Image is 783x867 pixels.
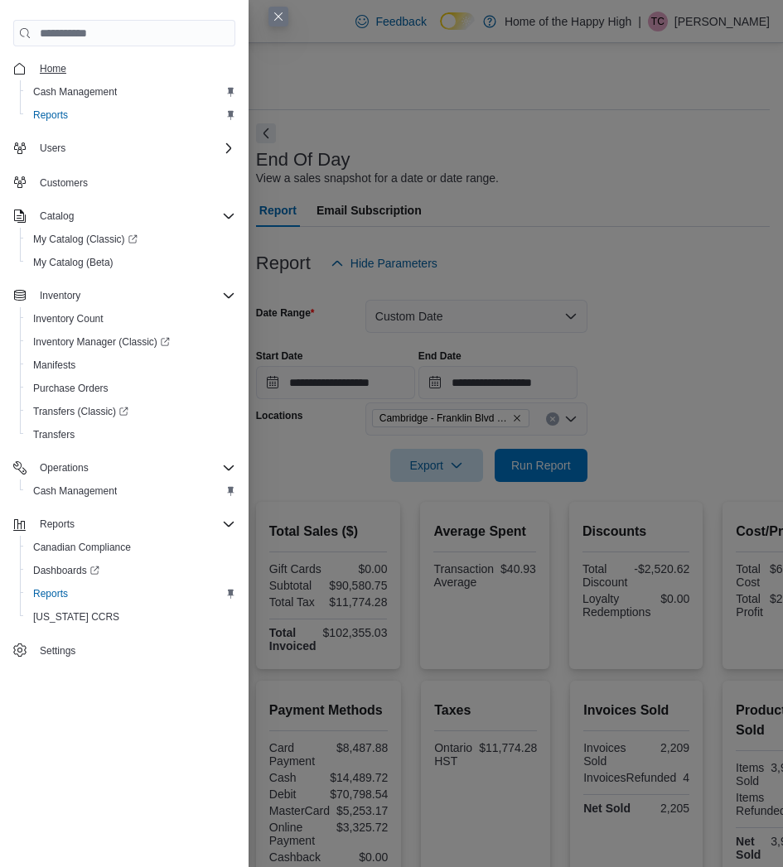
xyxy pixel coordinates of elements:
[40,62,66,75] span: Home
[27,105,75,125] a: Reports
[33,171,235,192] span: Customers
[33,359,75,372] span: Manifests
[33,458,95,478] button: Operations
[33,541,131,554] span: Canadian Compliance
[27,82,235,102] span: Cash Management
[27,309,110,329] a: Inventory Count
[7,205,242,228] button: Catalog
[33,108,68,122] span: Reports
[33,138,72,158] button: Users
[33,85,117,99] span: Cash Management
[7,638,242,662] button: Settings
[27,229,235,249] span: My Catalog (Classic)
[27,355,82,375] a: Manifests
[27,537,138,557] a: Canadian Compliance
[33,233,138,246] span: My Catalog (Classic)
[40,289,80,302] span: Inventory
[33,256,114,269] span: My Catalog (Beta)
[27,378,235,398] span: Purchase Orders
[27,309,235,329] span: Inventory Count
[13,50,235,666] nav: Complex example
[33,641,82,661] a: Settings
[20,307,242,330] button: Inventory Count
[40,210,74,223] span: Catalog
[27,253,120,272] a: My Catalog (Beta)
[27,481,123,501] a: Cash Management
[7,170,242,194] button: Customers
[7,56,242,80] button: Home
[20,228,242,251] a: My Catalog (Classic)
[20,330,242,354] a: Inventory Manager (Classic)
[40,518,75,531] span: Reports
[27,332,176,352] a: Inventory Manager (Classic)
[33,610,119,624] span: [US_STATE] CCRS
[27,607,235,627] span: Washington CCRS
[20,582,242,605] button: Reports
[33,428,75,441] span: Transfers
[40,461,89,474] span: Operations
[33,138,235,158] span: Users
[27,229,144,249] a: My Catalog (Classic)
[27,253,235,272] span: My Catalog (Beta)
[33,335,170,349] span: Inventory Manager (Classic)
[27,561,235,580] span: Dashboards
[33,206,235,226] span: Catalog
[20,251,242,274] button: My Catalog (Beta)
[20,377,242,400] button: Purchase Orders
[20,479,242,503] button: Cash Management
[7,137,242,160] button: Users
[33,514,235,534] span: Reports
[27,584,75,604] a: Reports
[7,456,242,479] button: Operations
[20,104,242,127] button: Reports
[20,354,242,377] button: Manifests
[27,378,115,398] a: Purchase Orders
[27,584,235,604] span: Reports
[33,640,235,661] span: Settings
[7,513,242,536] button: Reports
[33,564,99,577] span: Dashboards
[33,405,128,418] span: Transfers (Classic)
[27,425,235,445] span: Transfers
[33,206,80,226] button: Catalog
[20,536,242,559] button: Canadian Compliance
[27,607,126,627] a: [US_STATE] CCRS
[20,400,242,423] a: Transfers (Classic)
[33,484,117,498] span: Cash Management
[33,312,104,325] span: Inventory Count
[27,402,135,421] a: Transfers (Classic)
[33,382,109,395] span: Purchase Orders
[20,80,242,104] button: Cash Management
[20,423,242,446] button: Transfers
[33,514,81,534] button: Reports
[33,286,235,306] span: Inventory
[20,605,242,629] button: [US_STATE] CCRS
[27,561,106,580] a: Dashboards
[33,286,87,306] button: Inventory
[27,332,235,352] span: Inventory Manager (Classic)
[27,82,123,102] a: Cash Management
[33,173,94,193] a: Customers
[268,7,288,26] button: Close this dialog
[33,458,235,478] span: Operations
[27,425,81,445] a: Transfers
[7,284,242,307] button: Inventory
[27,481,235,501] span: Cash Management
[40,644,75,657] span: Settings
[27,537,235,557] span: Canadian Compliance
[33,59,73,79] a: Home
[33,58,235,79] span: Home
[27,402,235,421] span: Transfers (Classic)
[27,105,235,125] span: Reports
[40,176,88,190] span: Customers
[40,142,65,155] span: Users
[20,559,242,582] a: Dashboards
[27,355,235,375] span: Manifests
[33,587,68,600] span: Reports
